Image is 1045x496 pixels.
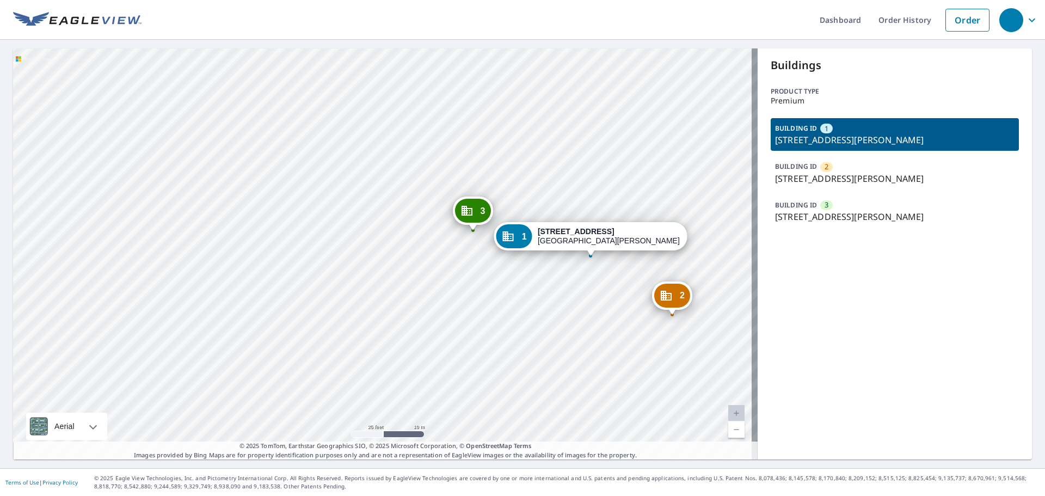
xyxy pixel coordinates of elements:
span: 2 [825,162,828,172]
div: Aerial [26,413,107,440]
p: © 2025 Eagle View Technologies, Inc. and Pictometry International Corp. All Rights Reserved. Repo... [94,474,1040,491]
span: 2 [680,291,685,299]
a: Privacy Policy [42,479,78,486]
span: 1 [522,232,527,241]
div: Dropped pin, building 3, Commercial property, 9731 Commerce Center Ct Fort Myers, FL 33908 [453,197,493,230]
p: | [5,479,78,486]
span: 1 [825,124,828,134]
p: Buildings [771,57,1019,74]
a: Terms [514,442,532,450]
span: © 2025 TomTom, Earthstar Geographics SIO, © 2025 Microsoft Corporation, © [239,442,532,451]
div: Dropped pin, building 2, Commercial property, 9731 Commerce Center Ct Fort Myers, FL 33908 [652,281,692,315]
p: [STREET_ADDRESS][PERSON_NAME] [775,210,1015,223]
a: Current Level 20, Zoom Out [728,421,745,438]
strong: [STREET_ADDRESS] [538,227,614,236]
span: 3 [481,207,485,215]
a: Order [945,9,989,32]
a: Current Level 20, Zoom In Disabled [728,405,745,421]
img: EV Logo [13,12,142,28]
div: Aerial [51,413,78,440]
p: BUILDING ID [775,124,817,133]
p: BUILDING ID [775,200,817,210]
p: [STREET_ADDRESS][PERSON_NAME] [775,133,1015,146]
a: Terms of Use [5,479,39,486]
p: Images provided by Bing Maps are for property identification purposes only and are not a represen... [13,442,758,460]
p: Product type [771,87,1019,96]
div: [GEOGRAPHIC_DATA][PERSON_NAME] [538,227,680,246]
a: OpenStreetMap [466,442,512,450]
span: 3 [825,200,828,210]
p: Premium [771,96,1019,105]
p: BUILDING ID [775,162,817,171]
div: Dropped pin, building 1, Commercial property, 9731 Commerce Center Ct Fort Myers, FL 33908 [494,222,687,256]
p: [STREET_ADDRESS][PERSON_NAME] [775,172,1015,185]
